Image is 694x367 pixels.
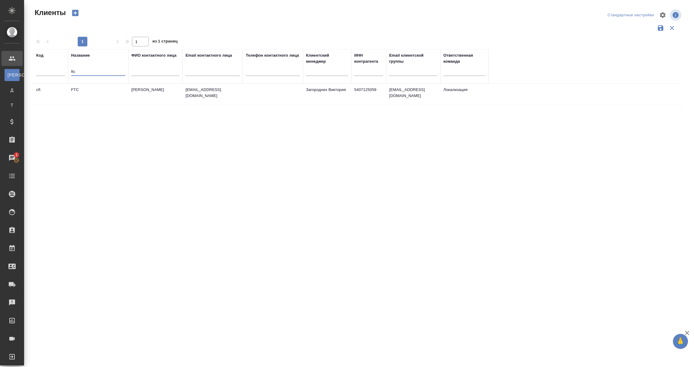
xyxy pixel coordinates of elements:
[131,52,177,58] div: ФИО контактного лица
[389,52,437,64] div: Email клиентской группы
[606,11,655,20] div: split button
[5,99,20,111] a: Т
[303,84,351,105] td: Загородних Виктория
[5,69,20,81] a: [PERSON_NAME]
[440,84,489,105] td: Локализация
[71,52,90,58] div: Название
[33,8,66,17] span: Клиенты
[386,84,440,105] td: [EMAIL_ADDRESS][DOMAIN_NAME]
[655,8,670,22] span: Настроить таблицу
[246,52,299,58] div: Телефон контактного лица
[351,84,386,105] td: 5407125059
[33,84,68,105] td: cft
[675,335,686,348] span: 🙏
[5,84,20,96] a: Д
[655,22,666,34] button: Сохранить фильтры
[666,22,678,34] button: Сбросить фильтры
[128,84,183,105] td: [PERSON_NAME]
[152,38,178,46] span: из 1 страниц
[186,52,232,58] div: Email контактного лица
[354,52,383,64] div: ИНН контрагента
[68,84,128,105] td: FTC
[8,102,17,108] span: Т
[2,150,23,165] a: 1
[12,152,21,158] span: 1
[673,334,688,349] button: 🙏
[8,72,17,78] span: [PERSON_NAME]
[670,9,683,21] span: Посмотреть информацию
[306,52,348,64] div: Клиентский менеджер
[36,52,43,58] div: Код
[186,87,240,99] p: [EMAIL_ADDRESS][DOMAIN_NAME]
[443,52,486,64] div: Ответственная команда
[8,87,17,93] span: Д
[68,8,83,18] button: Создать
